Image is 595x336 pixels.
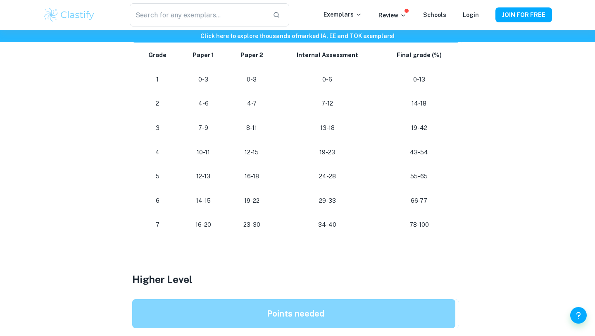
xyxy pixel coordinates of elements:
[142,195,173,206] p: 6
[234,74,270,85] p: 0-3
[186,98,221,109] p: 4-6
[283,147,372,158] p: 19-23
[283,98,372,109] p: 7-12
[186,147,221,158] p: 10-11
[495,7,552,22] button: JOIN FOR FREE
[186,74,221,85] p: 0-3
[234,147,270,158] p: 12-15
[148,52,167,58] strong: Grade
[2,31,593,41] h6: Click here to explore thousands of marked IA, EE and TOK exemplars !
[283,195,372,206] p: 29-33
[324,10,362,19] p: Exemplars
[186,219,221,230] p: 16-20
[283,122,372,134] p: 13-18
[385,122,453,134] p: 19-42
[142,171,173,182] p: 5
[234,122,270,134] p: 8-11
[193,52,214,58] strong: Paper 1
[385,195,453,206] p: 66-77
[297,52,358,58] strong: Internal Assessment
[283,171,372,182] p: 24-28
[186,171,221,182] p: 12-13
[385,147,453,158] p: 43-54
[385,171,453,182] p: 55-65
[142,122,173,134] p: 3
[385,74,453,85] p: 0-13
[283,219,372,230] p: 34-40
[132,272,463,287] h3: Higher Level
[130,3,266,26] input: Search for any exemplars...
[186,122,221,134] p: 7-9
[570,307,587,324] button: Help and Feedback
[142,98,173,109] p: 2
[142,219,173,230] p: 7
[234,219,270,230] p: 23-30
[240,52,263,58] strong: Paper 2
[267,309,324,319] strong: Points needed
[423,12,446,18] a: Schools
[385,98,453,109] p: 14-18
[234,171,270,182] p: 16-18
[234,98,270,109] p: 4-7
[142,74,173,85] p: 1
[378,11,407,20] p: Review
[283,74,372,85] p: 0-6
[385,219,453,230] p: 78-100
[234,195,270,206] p: 19-22
[397,52,442,58] strong: Final grade (%)
[186,195,221,206] p: 14-15
[43,7,95,23] img: Clastify logo
[142,147,173,158] p: 4
[463,12,479,18] a: Login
